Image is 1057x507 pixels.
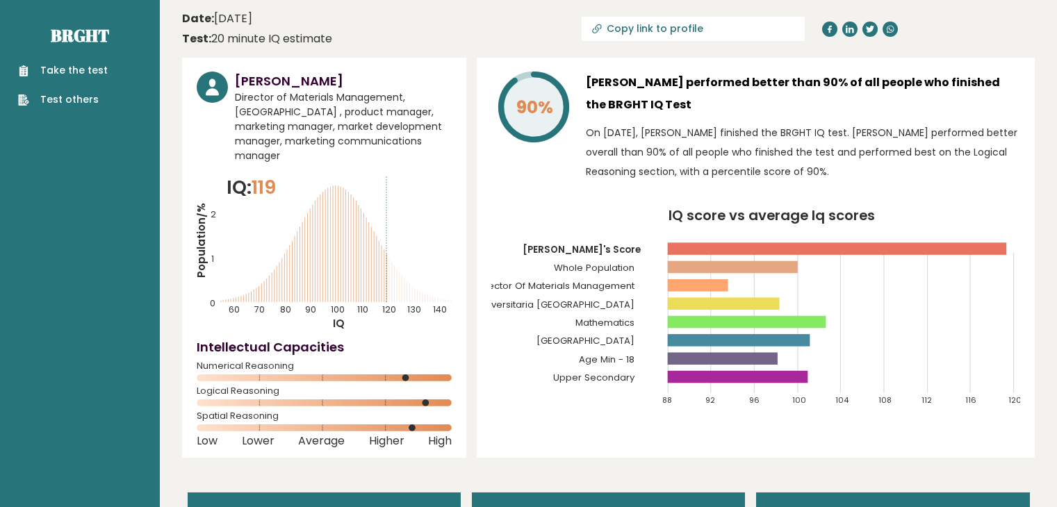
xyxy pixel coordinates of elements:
[792,394,806,406] tspan: 100
[197,413,452,419] span: Spatial Reasoning
[235,72,452,90] h3: [PERSON_NAME]
[965,394,976,406] tspan: 116
[280,304,291,315] tspan: 80
[553,371,635,384] tspan: Upper Secondary
[516,95,553,119] tspan: 90%
[369,438,404,444] span: Higher
[669,206,875,225] tspan: IQ score vs average Iq scores
[357,304,368,315] tspan: 110
[242,438,275,444] span: Lower
[252,174,276,200] span: 119
[182,10,214,26] b: Date:
[333,316,345,331] tspan: IQ
[586,123,1020,181] p: On [DATE], [PERSON_NAME] finished the BRGHT IQ test. [PERSON_NAME] performed better overall than ...
[331,304,345,315] tspan: 100
[662,394,672,406] tspan: 88
[182,10,252,27] time: [DATE]
[229,304,240,315] tspan: 60
[18,63,108,78] a: Take the test
[878,394,892,406] tspan: 108
[305,304,316,315] tspan: 90
[254,304,265,315] tspan: 70
[433,304,447,315] tspan: 140
[835,394,849,406] tspan: 104
[235,90,452,163] span: Director of Materials Management, [GEOGRAPHIC_DATA] , product manager, marketing manager, market ...
[182,31,211,47] b: Test:
[382,304,396,315] tspan: 120
[197,438,218,444] span: Low
[575,316,634,329] tspan: Mathematics
[1008,394,1022,406] tspan: 120
[407,304,421,315] tspan: 130
[298,438,345,444] span: Average
[579,353,634,366] tspan: Age Min - 18
[227,174,276,201] p: IQ:
[210,297,215,309] tspan: 0
[197,338,452,356] h4: Intellectual Capacities
[211,208,216,220] tspan: 2
[211,253,214,265] tspan: 1
[921,394,932,406] tspan: 112
[749,394,760,406] tspan: 96
[51,24,109,47] a: Brght
[197,363,452,369] span: Numerical Reasoning
[536,334,634,347] tspan: [GEOGRAPHIC_DATA]
[194,203,208,278] tspan: Population/%
[554,261,634,274] tspan: Whole Population
[18,92,108,107] a: Test others
[182,31,332,47] div: 20 minute IQ estimate
[705,394,715,406] tspan: 92
[586,72,1020,116] h3: [PERSON_NAME] performed better than 90% of all people who finished the BRGHT IQ Test
[197,388,452,394] span: Logical Reasoning
[475,279,634,292] tspan: Director Of Materials Management
[523,243,641,256] tspan: [PERSON_NAME]'s Score
[429,298,634,311] tspan: Institucion Universitaria [GEOGRAPHIC_DATA]
[428,438,452,444] span: High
